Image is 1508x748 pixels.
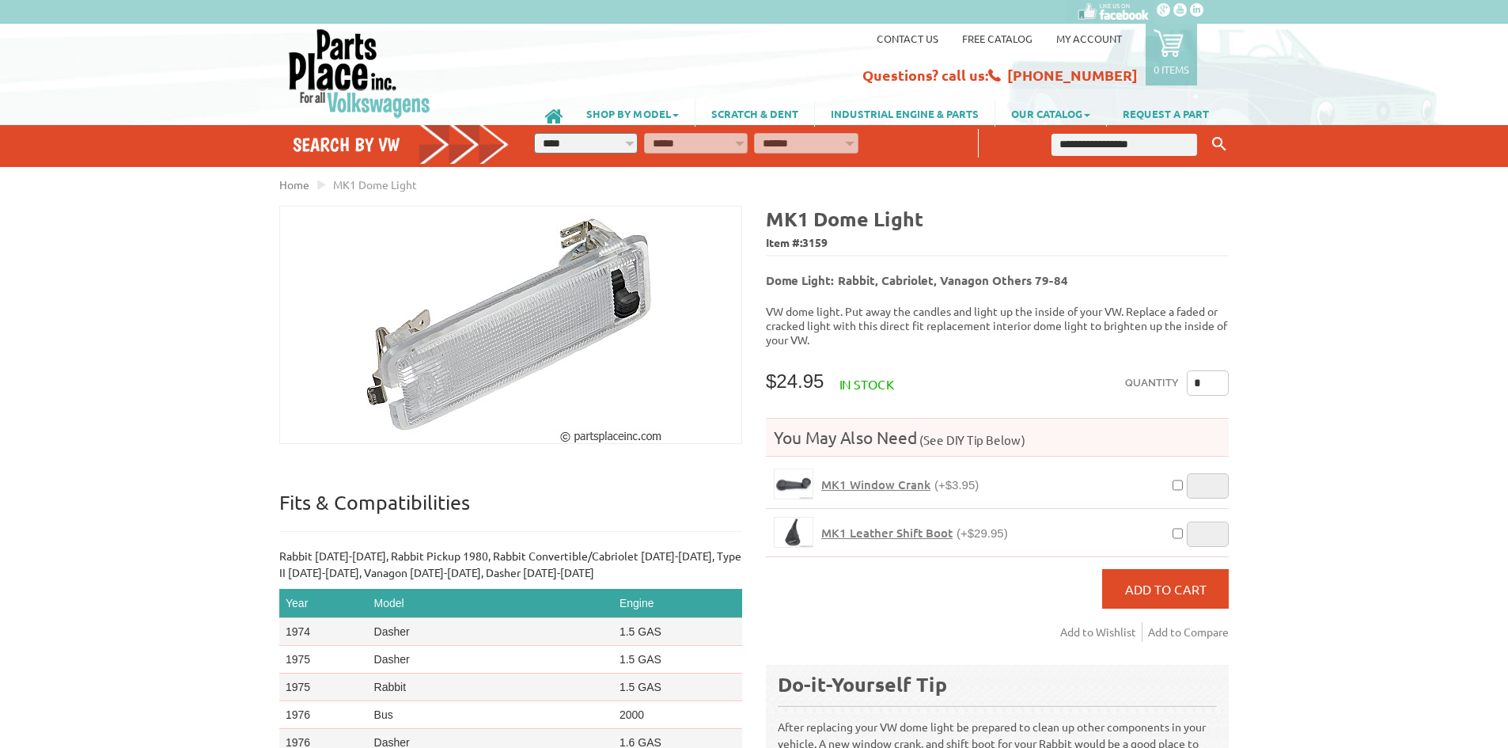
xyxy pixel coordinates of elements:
[995,100,1106,127] a: OUR CATALOG
[766,370,824,392] span: $24.95
[279,548,742,581] p: Rabbit [DATE]-[DATE], Rabbit Pickup 1980, Rabbit Convertible/Cabriolet [DATE]-[DATE], Type II [DA...
[1154,63,1189,76] p: 0 items
[359,207,663,443] img: MK1 Dome Light
[1148,622,1229,642] a: Add to Compare
[934,478,979,492] span: (+$3.95)
[279,618,368,646] td: 1974
[775,469,813,499] img: MK1 Window Crank
[1060,622,1142,642] a: Add to Wishlist
[613,701,742,729] td: 2000
[766,272,1068,288] b: Dome Light: Rabbit, Cabriolet, Vanagon Others 79-84
[333,177,417,192] span: MK1 Dome Light
[613,618,742,646] td: 1.5 GAS
[1146,24,1197,85] a: 0 items
[368,589,613,618] th: Model
[774,469,813,499] a: MK1 Window Crank
[1056,32,1122,45] a: My Account
[766,427,1229,448] h4: You May Also Need
[839,376,894,392] span: In stock
[613,589,742,618] th: Engine
[1102,569,1229,609] button: Add to Cart
[778,671,947,697] b: Do-it-Yourself Tip
[766,206,923,231] b: MK1 Dome Light
[279,589,368,618] th: Year
[279,701,368,729] td: 1976
[293,133,510,156] h4: Search by VW
[766,304,1229,347] p: VW dome light. Put away the candles and light up the inside of your VW. Replace a faded or cracke...
[613,674,742,701] td: 1.5 GAS
[774,517,813,548] a: MK1 Leather Shift Boot
[368,701,613,729] td: Bus
[1107,100,1225,127] a: REQUEST A PART
[287,28,432,119] img: Parts Place Inc!
[279,646,368,674] td: 1975
[368,674,613,701] td: Rabbit
[368,618,613,646] td: Dasher
[279,674,368,701] td: 1975
[695,100,814,127] a: SCRATCH & DENT
[766,232,1229,255] span: Item #:
[279,490,742,532] p: Fits & Compatibilities
[815,100,995,127] a: INDUSTRIAL ENGINE & PARTS
[821,477,930,492] span: MK1 Window Crank
[802,235,828,249] span: 3159
[1125,370,1179,396] label: Quantity
[570,100,695,127] a: SHOP BY MODEL
[917,432,1025,447] span: (See DIY Tip Below)
[957,526,1008,540] span: (+$29.95)
[613,646,742,674] td: 1.5 GAS
[279,177,309,192] a: Home
[775,518,813,547] img: MK1 Leather Shift Boot
[1125,581,1207,597] span: Add to Cart
[962,32,1032,45] a: Free Catalog
[877,32,938,45] a: Contact us
[821,525,953,541] span: MK1 Leather Shift Boot
[1207,131,1231,158] button: Keyword Search
[821,526,1008,541] a: MK1 Leather Shift Boot(+$29.95)
[821,477,979,492] a: MK1 Window Crank(+$3.95)
[368,646,613,674] td: Dasher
